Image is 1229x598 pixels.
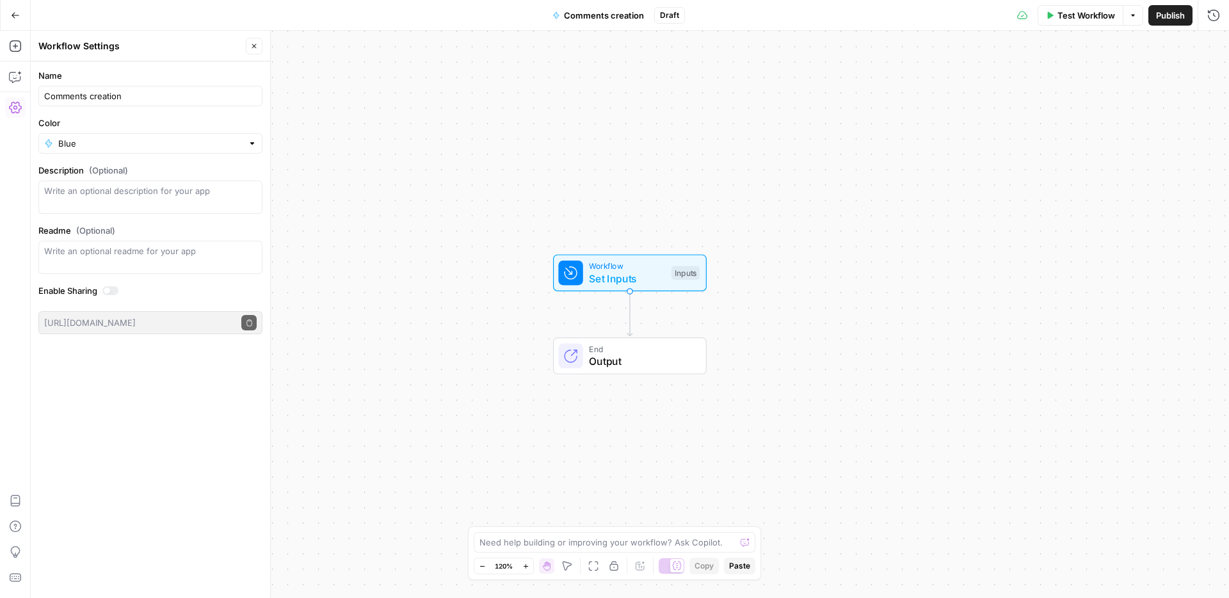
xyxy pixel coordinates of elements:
input: Untitled [44,90,257,102]
button: Paste [724,558,755,574]
span: Copy [695,560,714,572]
label: Color [38,117,262,129]
span: Test Workflow [1057,9,1115,22]
div: EndOutput [511,337,749,375]
div: Inputs [671,266,700,280]
span: (Optional) [76,224,115,237]
button: Comments creation [545,5,652,26]
span: 120% [495,561,513,571]
div: Workflow Settings [38,40,242,53]
button: Test Workflow [1038,5,1123,26]
label: Description [38,164,262,177]
span: (Optional) [89,164,128,177]
label: Enable Sharing [38,284,262,297]
span: Output [589,353,693,369]
input: Blue [58,137,243,150]
div: WorkflowSet InputsInputs [511,254,749,291]
span: Workflow [589,260,665,272]
span: Draft [660,10,679,21]
label: Name [38,69,262,82]
span: End [589,343,693,355]
span: Set Inputs [589,271,665,286]
span: Paste [729,560,750,572]
button: Copy [689,558,719,574]
span: Comments creation [564,9,644,22]
g: Edge from start to end [627,291,632,336]
label: Readme [38,224,262,237]
button: Publish [1148,5,1193,26]
span: Publish [1156,9,1185,22]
